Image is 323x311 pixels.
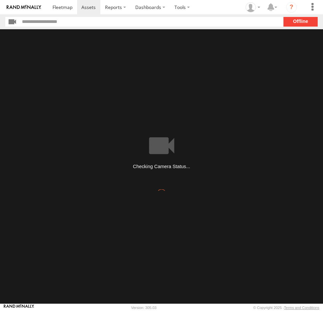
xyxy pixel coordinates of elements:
[131,306,157,310] div: Version: 305.03
[253,306,319,310] div: © Copyright 2025 -
[4,304,34,311] a: Visit our Website
[284,306,319,310] a: Terms and Conditions
[7,5,41,10] img: rand-logo.svg
[286,2,297,13] i: ?
[243,2,263,12] div: Rigo Acosta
